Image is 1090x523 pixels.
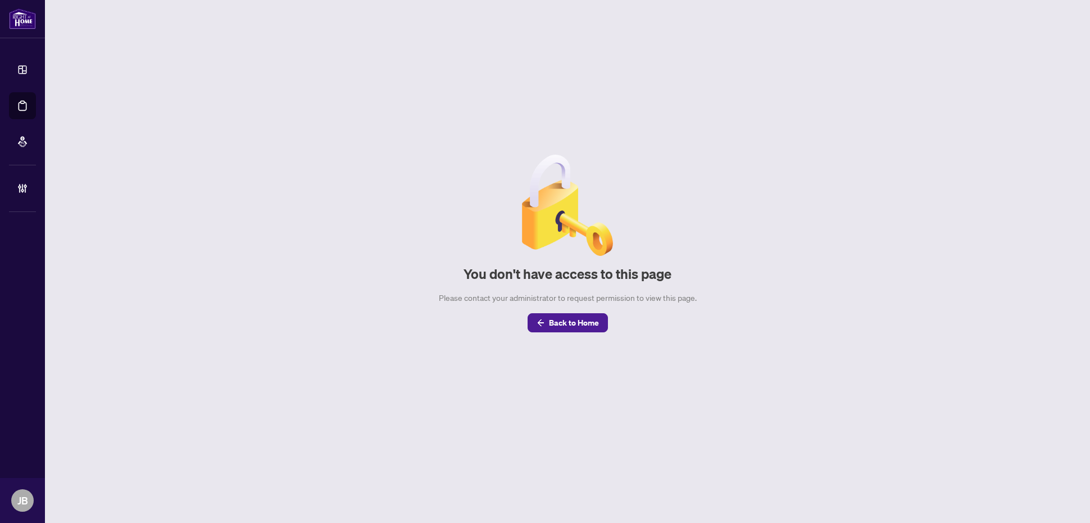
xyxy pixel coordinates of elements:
[549,314,599,332] span: Back to Home
[517,155,618,256] img: Null State Icon
[537,319,544,327] span: arrow-left
[528,313,608,332] button: Back to Home
[464,265,671,283] h2: You don't have access to this page
[439,292,697,304] div: Please contact your administrator to request permission to view this page.
[9,8,36,29] img: logo
[17,493,28,508] span: JB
